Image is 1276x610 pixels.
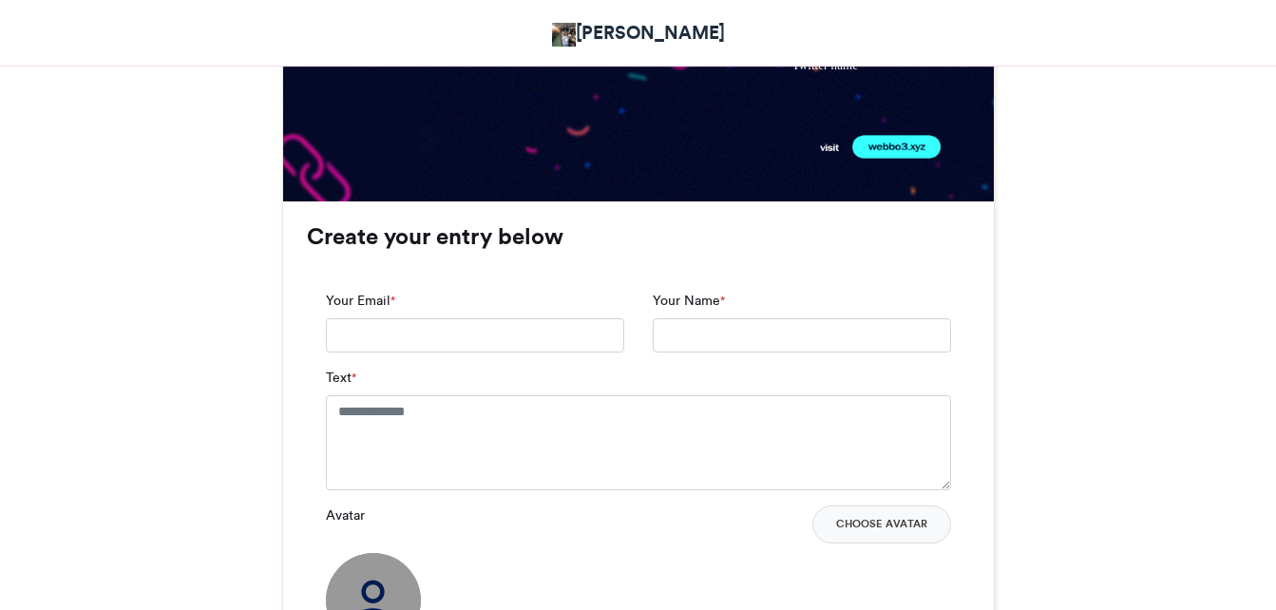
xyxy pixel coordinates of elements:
div: Twitter name [647,57,1002,74]
button: Choose Avatar [812,505,951,543]
img: Anuoluwapo Omolafe [552,23,576,47]
a: [PERSON_NAME] [552,19,725,47]
label: Text [326,368,356,388]
label: Avatar [326,505,365,525]
h3: Create your entry below [307,225,970,248]
label: Your Name [653,291,725,311]
label: Your Email [326,291,395,311]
